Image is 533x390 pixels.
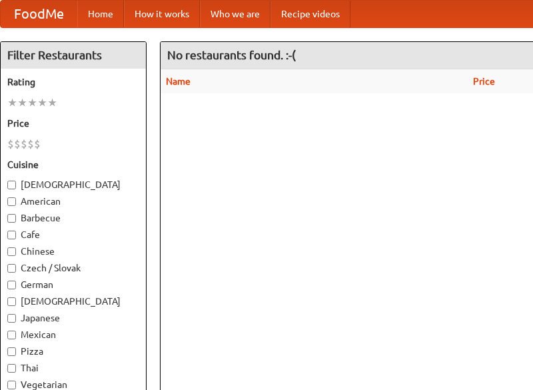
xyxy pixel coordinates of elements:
label: American [7,195,139,208]
li: ★ [47,95,57,110]
input: [DEMOGRAPHIC_DATA] [7,181,16,189]
ng-pluralize: No restaurants found. :-( [167,49,296,61]
label: [DEMOGRAPHIC_DATA] [7,178,139,191]
label: Barbecue [7,211,139,225]
input: [DEMOGRAPHIC_DATA] [7,297,16,306]
li: ★ [17,95,27,110]
label: German [7,278,139,291]
li: $ [14,137,21,151]
label: Cafe [7,228,139,241]
h5: Rating [7,75,139,89]
input: Barbecue [7,214,16,223]
label: Czech / Slovak [7,261,139,275]
label: Thai [7,361,139,375]
a: Who we are [200,1,270,27]
a: Home [77,1,124,27]
input: Mexican [7,331,16,339]
h4: Filter Restaurants [1,42,146,69]
h5: Cuisine [7,158,139,171]
a: Name [166,76,191,87]
input: Chinese [7,247,16,256]
label: [DEMOGRAPHIC_DATA] [7,295,139,308]
input: Vegetarian [7,381,16,389]
input: Thai [7,364,16,373]
li: ★ [27,95,37,110]
a: Price [473,76,495,87]
label: Japanese [7,311,139,325]
input: Pizza [7,347,16,356]
a: FoodMe [1,1,77,27]
input: German [7,281,16,289]
li: ★ [37,95,47,110]
li: $ [27,137,34,151]
li: $ [7,137,14,151]
label: Pizza [7,345,139,358]
li: $ [21,137,27,151]
input: Czech / Slovak [7,264,16,273]
h5: Price [7,117,139,130]
a: Recipe videos [270,1,350,27]
a: How it works [124,1,200,27]
li: ★ [7,95,17,110]
input: Japanese [7,314,16,323]
input: Cafe [7,231,16,239]
label: Mexican [7,328,139,341]
input: American [7,197,16,206]
label: Chinese [7,245,139,258]
li: $ [34,137,41,151]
